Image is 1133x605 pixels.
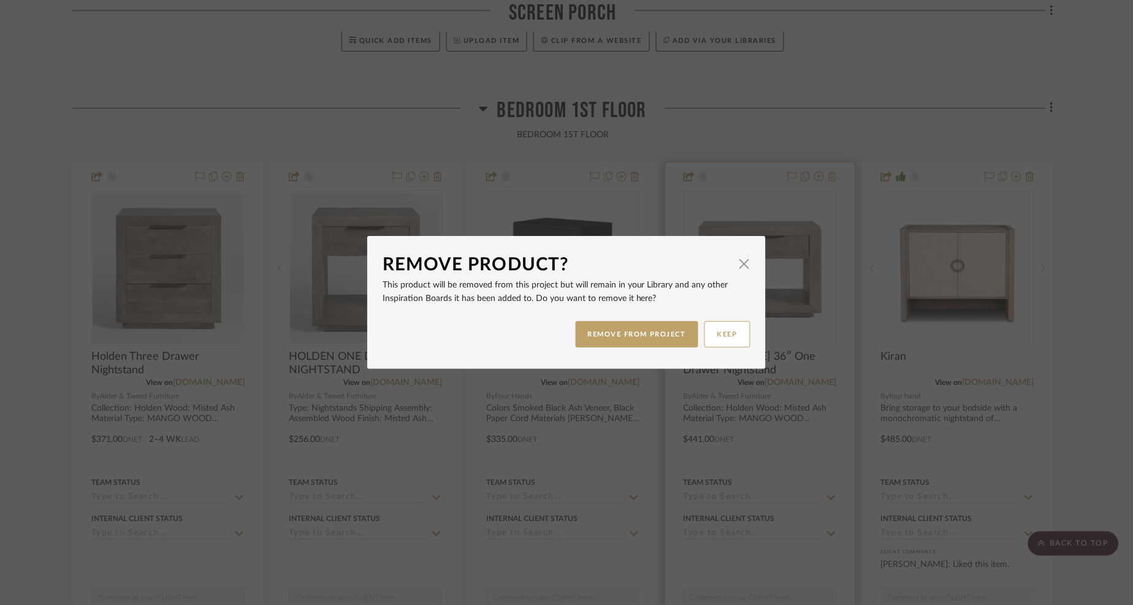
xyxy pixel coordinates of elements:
button: REMOVE FROM PROJECT [576,321,699,348]
button: Close [732,251,757,276]
p: This product will be removed from this project but will remain in your Library and any other Insp... [383,278,750,305]
dialog-header: Remove Product? [383,251,750,278]
button: KEEP [704,321,750,348]
div: Remove Product? [383,251,732,278]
